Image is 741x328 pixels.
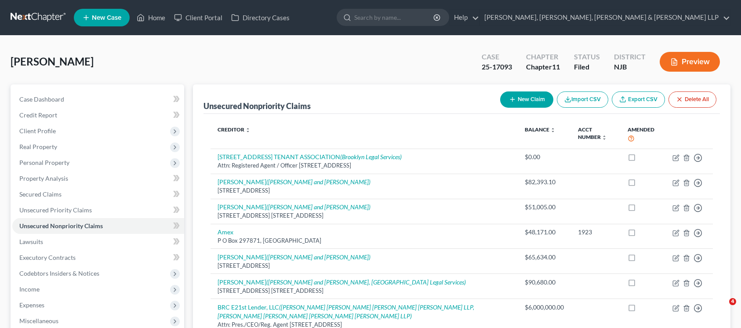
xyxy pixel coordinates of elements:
[19,270,99,277] span: Codebtors Insiders & Notices
[218,203,370,211] a: [PERSON_NAME]([PERSON_NAME] and [PERSON_NAME])
[612,91,665,108] a: Export CSV
[550,128,556,133] i: unfold_more
[526,52,560,62] div: Chapter
[218,153,402,160] a: [STREET_ADDRESS] TENANT ASSOCIATION(Brooklyn Legal Services)
[218,253,370,261] a: [PERSON_NAME]([PERSON_NAME] and [PERSON_NAME])
[19,254,76,261] span: Executory Contracts
[12,107,184,123] a: Credit Report
[218,278,466,286] a: [PERSON_NAME]([PERSON_NAME] and [PERSON_NAME], [GEOGRAPHIC_DATA] Legal Services)
[12,186,184,202] a: Secured Claims
[621,121,665,149] th: Amended
[245,128,251,133] i: unfold_more
[132,10,170,26] a: Home
[218,161,511,170] div: Attn: Registered Agent / Officer [STREET_ADDRESS]
[218,303,474,320] a: BRC E21st Lender, LLC([PERSON_NAME] [PERSON_NAME] [PERSON_NAME] [PERSON_NAME] LLP, [PERSON_NAME] ...
[19,159,69,166] span: Personal Property
[578,228,613,237] div: 1923
[218,262,511,270] div: [STREET_ADDRESS]
[19,317,58,324] span: Miscellaneous
[170,10,227,26] a: Client Portal
[203,101,311,111] div: Unsecured Nonpriority Claims
[19,301,44,309] span: Expenses
[525,303,564,312] div: $6,000,000.00
[500,91,553,108] button: New Claim
[525,153,564,161] div: $0.00
[525,253,564,262] div: $65,634.00
[19,206,92,214] span: Unsecured Priority Claims
[92,15,121,21] span: New Case
[354,9,435,26] input: Search by name...
[450,10,479,26] a: Help
[227,10,294,26] a: Directory Cases
[340,153,402,160] i: (Brooklyn Legal Services)
[614,52,646,62] div: District
[19,111,57,119] span: Credit Report
[218,237,511,245] div: P O Box 297871, [GEOGRAPHIC_DATA]
[557,91,608,108] button: Import CSV
[660,52,720,72] button: Preview
[19,238,43,245] span: Lawsuits
[526,62,560,72] div: Chapter
[12,218,184,234] a: Unsecured Nonpriority Claims
[602,135,607,140] i: unfold_more
[19,190,62,198] span: Secured Claims
[218,126,251,133] a: Creditor unfold_more
[552,62,560,71] span: 11
[19,127,56,135] span: Client Profile
[218,178,370,186] a: [PERSON_NAME]([PERSON_NAME] and [PERSON_NAME])
[614,62,646,72] div: NJB
[266,253,370,261] i: ([PERSON_NAME] and [PERSON_NAME])
[19,175,68,182] span: Property Analysis
[218,228,233,236] a: Amex
[12,171,184,186] a: Property Analysis
[729,298,736,305] span: 4
[482,62,512,72] div: 25-17093
[19,143,57,150] span: Real Property
[218,211,511,220] div: [STREET_ADDRESS] [STREET_ADDRESS]
[525,228,564,237] div: $48,171.00
[266,178,370,186] i: ([PERSON_NAME] and [PERSON_NAME])
[525,278,564,287] div: $90,680.00
[574,62,600,72] div: Filed
[11,55,94,68] span: [PERSON_NAME]
[19,95,64,103] span: Case Dashboard
[668,91,716,108] button: Delete All
[525,203,564,211] div: $51,005.00
[574,52,600,62] div: Status
[711,298,732,319] iframe: Intercom live chat
[482,52,512,62] div: Case
[480,10,730,26] a: [PERSON_NAME], [PERSON_NAME], [PERSON_NAME] & [PERSON_NAME] LLP
[12,234,184,250] a: Lawsuits
[12,91,184,107] a: Case Dashboard
[218,186,511,195] div: [STREET_ADDRESS]
[19,222,103,230] span: Unsecured Nonpriority Claims
[266,203,370,211] i: ([PERSON_NAME] and [PERSON_NAME])
[218,303,474,320] i: ([PERSON_NAME] [PERSON_NAME] [PERSON_NAME] [PERSON_NAME] LLP, [PERSON_NAME] [PERSON_NAME] [PERSON...
[12,202,184,218] a: Unsecured Priority Claims
[525,126,556,133] a: Balance unfold_more
[12,250,184,266] a: Executory Contracts
[266,278,466,286] i: ([PERSON_NAME] and [PERSON_NAME], [GEOGRAPHIC_DATA] Legal Services)
[578,126,607,140] a: Acct Number unfold_more
[19,285,40,293] span: Income
[218,287,511,295] div: [STREET_ADDRESS] [STREET_ADDRESS]
[525,178,564,186] div: $82,393.10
